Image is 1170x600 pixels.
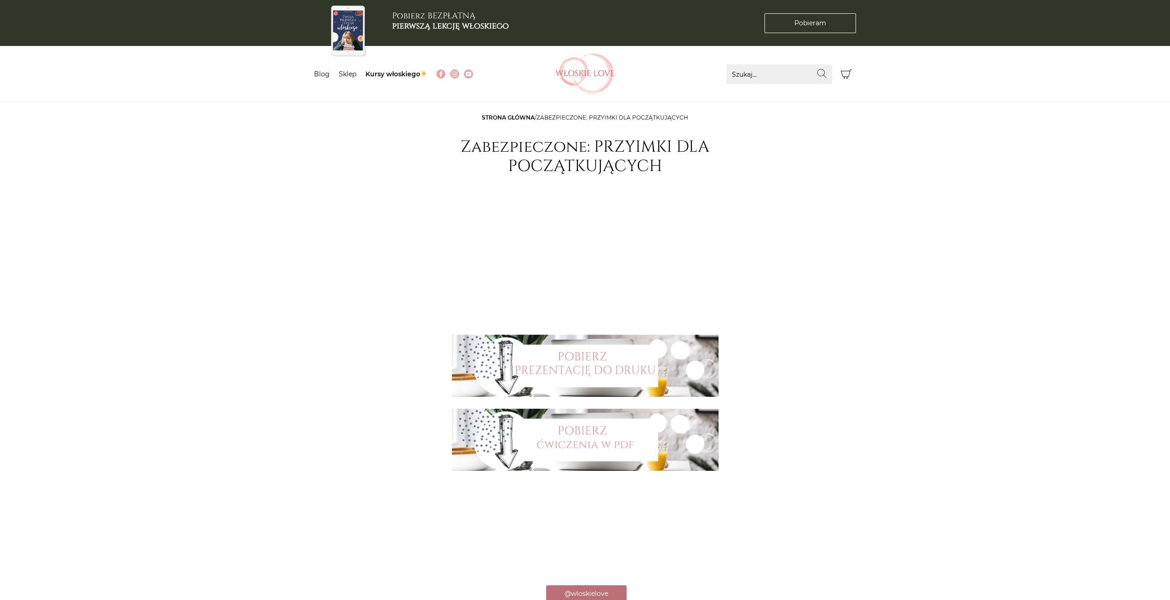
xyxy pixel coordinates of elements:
[726,64,832,84] input: Szukaj...
[420,70,427,77] img: ✨
[452,137,719,176] h1: Zabezpieczone: PRZYIMKI DLA POCZĄTKUJĄCYCH
[765,13,856,33] a: Pobieram
[555,53,615,95] img: Włoskielove
[536,114,688,121] span: Zabezpieczone: PRZYIMKI DLA POCZĄTKUJĄCYCH
[565,589,608,598] span: @wloskielove
[339,70,356,78] a: Sklep
[482,114,535,121] a: Strona główna
[837,64,856,84] button: Koszyk
[392,11,509,31] h3: Pobierz BEZPŁATNĄ
[392,20,509,32] b: pierwszą lekcję włoskiego
[365,70,428,78] a: Kursy włoskiego
[314,70,330,78] a: Blog
[482,114,688,121] span: /
[794,18,826,28] span: Pobieram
